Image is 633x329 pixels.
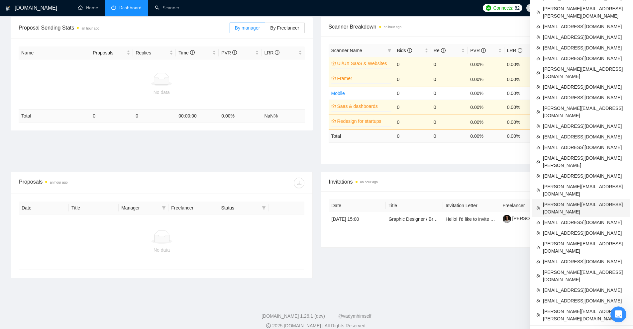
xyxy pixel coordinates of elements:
span: [EMAIL_ADDRESS][DOMAIN_NAME] [543,287,626,294]
td: Graphic Designer / Branding Specialist [386,212,443,226]
a: homeHome [78,5,98,11]
td: 0.00% [468,115,504,129]
span: Scanner Breakdown [329,23,615,31]
a: Framer [337,75,390,82]
span: info-circle [275,50,279,55]
span: info-circle [407,48,412,53]
span: team [536,188,540,192]
span: [EMAIL_ADDRESS][DOMAIN_NAME] [543,144,626,151]
td: 0 [394,129,431,142]
span: team [536,206,540,210]
span: filter [262,206,266,210]
img: c1RFAnSGeXSMLNKuulLrkYN5FefmkWri8GKOiR4mdG3VdKyN7DLD1vlyCVL4kadJ7g [503,215,511,223]
span: Connects: [493,4,513,12]
span: [EMAIL_ADDRESS][DOMAIN_NAME] [543,297,626,304]
span: team [536,96,540,100]
span: team [536,288,540,292]
a: Saas & dashboards [337,103,390,110]
span: Bids [397,48,412,53]
span: copyright [266,323,271,328]
td: 0 [133,110,176,123]
span: team [536,260,540,264]
span: info-circle [232,50,237,55]
span: [PERSON_NAME][EMAIL_ADDRESS][DOMAIN_NAME] [543,269,626,283]
span: [EMAIL_ADDRESS][DOMAIN_NAME] [543,55,626,62]
th: Name [19,46,90,59]
td: 0 [431,100,468,115]
time: an hour ago [360,180,378,184]
span: team [536,85,540,89]
span: crown [331,104,336,109]
span: info-circle [481,48,486,53]
time: an hour ago [384,25,401,29]
span: crown [331,76,336,81]
td: 0.00% [468,72,504,87]
span: filter [162,206,166,210]
span: [EMAIL_ADDRESS][DOMAIN_NAME][PERSON_NAME] [543,154,626,169]
span: team [536,274,540,278]
span: info-circle [441,48,446,53]
img: upwork-logo.png [486,5,491,11]
span: By manager [235,25,260,31]
span: [EMAIL_ADDRESS][DOMAIN_NAME] [543,123,626,130]
div: No data [21,89,302,96]
td: 0 [394,72,431,87]
span: filter [386,45,393,55]
a: [DOMAIN_NAME] 1.26.1 (dev) [262,313,325,319]
td: 0.00 % [219,110,262,123]
span: [EMAIL_ADDRESS][DOMAIN_NAME] [543,258,626,265]
span: crown [331,61,336,66]
span: Replies [136,49,168,56]
span: download [294,180,304,186]
div: Proposals [19,178,161,188]
span: crown [331,119,336,123]
td: 0.00% [468,57,504,72]
span: team [536,145,540,149]
span: team [536,245,540,249]
span: [PERSON_NAME][EMAIL_ADDRESS][DOMAIN_NAME] [543,65,626,80]
span: [EMAIL_ADDRESS][DOMAIN_NAME] [543,83,626,91]
th: Freelancer [500,199,557,212]
th: Title [386,199,443,212]
span: Status [221,204,259,211]
td: 0.00% [468,87,504,100]
th: Date [329,199,386,212]
span: filter [261,203,267,213]
span: team [536,46,540,50]
span: team [536,10,540,14]
td: 0 [431,129,468,142]
th: Manager [119,202,168,214]
span: PVR [221,50,237,55]
span: team [536,220,540,224]
td: NaN % [262,110,304,123]
td: Total [329,129,394,142]
td: 0 [90,110,133,123]
span: PVR [470,48,486,53]
span: Manager [121,204,159,211]
span: team [536,25,540,29]
span: LRR [507,48,522,53]
td: Total [19,110,90,123]
span: team [536,160,540,164]
span: team [536,124,540,128]
span: [EMAIL_ADDRESS][DOMAIN_NAME] [543,34,626,41]
td: 0 [431,72,468,87]
td: 0.00% [504,115,541,129]
span: filter [387,48,391,52]
th: Invitation Letter [443,199,500,212]
span: [EMAIL_ADDRESS][DOMAIN_NAME] [543,229,626,237]
td: 0.00% [504,100,541,115]
th: Proposals [90,46,133,59]
span: [EMAIL_ADDRESS][DOMAIN_NAME] [543,219,626,226]
th: Title [69,202,119,214]
span: Proposals [93,49,125,56]
time: an hour ago [81,27,99,30]
td: 0 [431,57,468,72]
span: Invitations [329,178,614,186]
span: filter [160,203,167,213]
span: [EMAIL_ADDRESS][DOMAIN_NAME] [543,94,626,101]
a: UI/UX SaaS & Websites [337,60,390,67]
th: Replies [133,46,176,59]
th: Date [19,202,69,214]
td: 0 [431,87,468,100]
